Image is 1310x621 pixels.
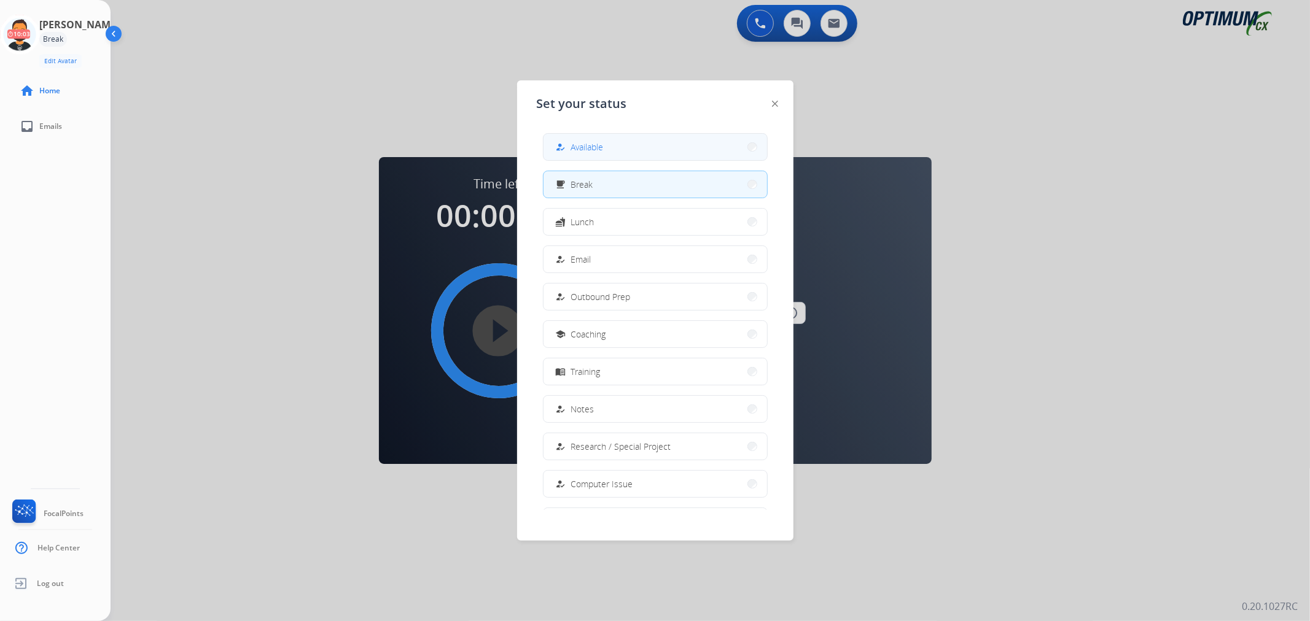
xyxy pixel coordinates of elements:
button: Coaching [544,321,767,347]
span: Training [571,365,601,378]
button: Available [544,134,767,160]
button: Email [544,246,767,272]
a: FocalPoints [10,499,84,528]
span: Help Center [37,543,80,553]
span: Emails [39,121,62,131]
mat-icon: how_to_reg [555,254,566,264]
button: Lunch [544,209,767,235]
span: Set your status [537,95,627,112]
mat-icon: how_to_reg [555,479,566,489]
mat-icon: menu_book [555,366,566,377]
span: Log out [37,579,64,588]
span: Break [571,178,593,191]
span: Lunch [571,215,595,228]
img: close-button [772,101,778,107]
span: Notes [571,403,595,415]
mat-icon: home [20,83,34,98]
button: Training [544,358,767,385]
span: Computer Issue [571,477,633,490]
button: Computer Issue [544,471,767,497]
span: Coaching [571,328,606,341]
mat-icon: fastfood [555,217,566,227]
span: FocalPoints [44,509,84,519]
mat-icon: free_breakfast [555,179,566,190]
p: 0.20.1027RC [1242,599,1298,614]
button: Break [544,171,767,198]
h3: [PERSON_NAME] [39,17,119,32]
button: Research / Special Project [544,433,767,460]
button: Notes [544,396,767,422]
span: Outbound Prep [571,290,631,303]
span: Available [571,141,604,153]
mat-icon: how_to_reg [555,291,566,302]
mat-icon: inbox [20,119,34,134]
span: Research / Special Project [571,440,671,453]
mat-icon: how_to_reg [555,142,566,152]
div: Break [39,32,67,47]
button: Outbound Prep [544,283,767,310]
mat-icon: how_to_reg [555,441,566,452]
span: Home [39,86,60,96]
button: Internet Issue [544,508,767,534]
mat-icon: school [555,329,566,339]
button: Edit Avatar [39,54,82,68]
span: Email [571,253,591,266]
mat-icon: how_to_reg [555,404,566,414]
